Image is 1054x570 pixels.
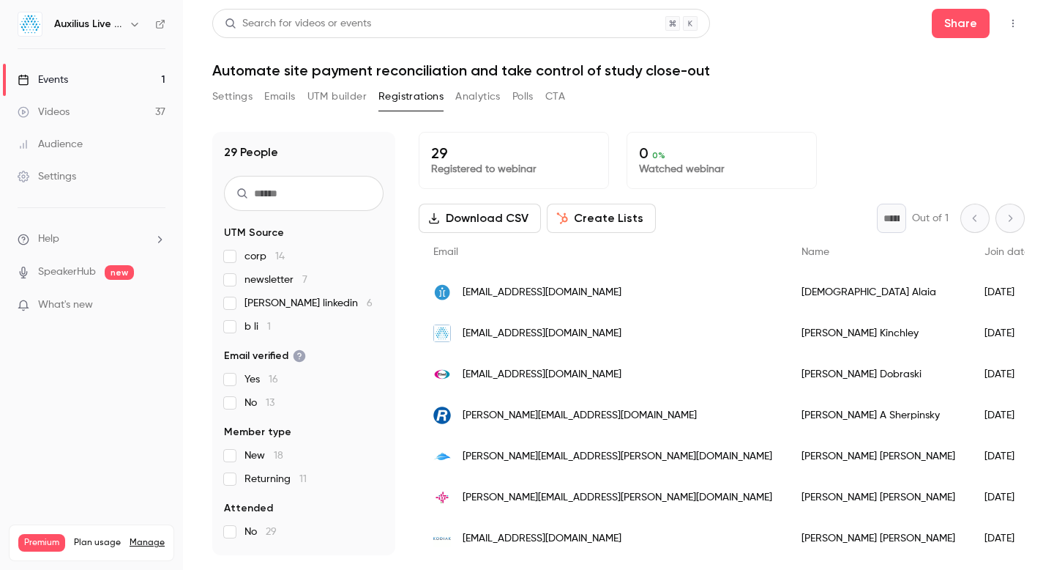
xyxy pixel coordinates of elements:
[787,395,970,436] div: [PERSON_NAME] A Sherpinsky
[455,85,501,108] button: Analytics
[433,325,451,342] img: auxili.us
[547,204,656,233] button: Create Lists
[18,169,76,184] div: Settings
[38,232,59,247] span: Help
[274,451,283,461] span: 18
[244,396,274,410] span: No
[18,534,65,552] span: Premium
[307,85,367,108] button: UTM builder
[244,249,285,264] span: corp
[18,232,165,247] li: help-dropdown-opener
[105,265,134,280] span: new
[224,349,306,363] span: Email verified
[431,162,597,177] p: Registered to webinar
[970,313,1044,354] div: [DATE]
[130,537,165,549] a: Manage
[244,525,277,539] span: No
[970,395,1044,436] div: [DATE]
[275,251,285,262] span: 14
[302,275,307,285] span: 7
[970,272,1044,313] div: [DATE]
[912,211,949,226] p: Out of 1
[639,162,804,177] p: Watched webinar
[244,319,271,334] span: b li
[266,527,277,537] span: 29
[433,407,451,424] img: regeneron.com
[652,150,665,160] span: 0 %
[433,448,451,465] img: bhtherapeutics.com
[463,326,621,341] span: [EMAIL_ADDRESS][DOMAIN_NAME]
[244,472,307,486] span: Returning
[787,272,970,313] div: [DEMOGRAPHIC_DATA] Alaia
[264,85,295,108] button: Emails
[787,354,970,395] div: [PERSON_NAME] Dobraski
[225,16,371,32] div: Search for videos or events
[148,299,165,312] iframe: Noticeable Trigger
[787,477,970,518] div: [PERSON_NAME] [PERSON_NAME]
[545,85,565,108] button: CTA
[463,490,772,506] span: [PERSON_NAME][EMAIL_ADDRESS][PERSON_NAME][DOMAIN_NAME]
[74,537,121,549] span: Plan usage
[367,298,373,308] span: 6
[433,489,451,506] img: organon.com
[970,436,1044,477] div: [DATE]
[433,366,451,383] img: eisai.com
[18,12,42,36] img: Auxilius Live Sessions
[984,247,1030,257] span: Join date
[244,448,283,463] span: New
[38,264,96,280] a: SpeakerHub
[224,554,253,569] span: Views
[224,226,284,240] span: UTM Source
[267,322,271,332] span: 1
[244,273,307,287] span: newsletter
[463,285,621,300] span: [EMAIL_ADDRESS][DOMAIN_NAME]
[787,518,970,559] div: [PERSON_NAME] [PERSON_NAME]
[433,247,458,257] span: Email
[970,518,1044,559] div: [DATE]
[244,296,373,311] span: [PERSON_NAME] linkedin
[18,105,70,119] div: Videos
[378,85,444,108] button: Registrations
[38,297,93,313] span: What's new
[18,73,68,87] div: Events
[787,436,970,477] div: [PERSON_NAME] [PERSON_NAME]
[212,85,253,108] button: Settings
[244,372,278,387] span: Yes
[801,247,829,257] span: Name
[54,17,123,32] h6: Auxilius Live Sessions
[932,9,990,38] button: Share
[463,531,621,547] span: [EMAIL_ADDRESS][DOMAIN_NAME]
[970,354,1044,395] div: [DATE]
[512,85,534,108] button: Polls
[463,408,697,423] span: [PERSON_NAME][EMAIL_ADDRESS][DOMAIN_NAME]
[970,477,1044,518] div: [DATE]
[224,144,278,161] h1: 29 People
[224,501,273,516] span: Attended
[639,144,804,162] p: 0
[433,530,451,547] img: kodiak.com
[433,284,451,301] img: immuneering.com
[419,204,541,233] button: Download CSV
[299,474,307,484] span: 11
[463,449,772,464] span: [PERSON_NAME][EMAIL_ADDRESS][PERSON_NAME][DOMAIN_NAME]
[224,425,291,440] span: Member type
[431,144,597,162] p: 29
[18,137,83,152] div: Audience
[787,313,970,354] div: [PERSON_NAME] Kinchley
[212,62,1025,79] h1: Automate site payment reconciliation and take control of study close-out
[266,398,274,408] span: 13
[463,367,621,382] span: [EMAIL_ADDRESS][DOMAIN_NAME]
[269,374,278,385] span: 16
